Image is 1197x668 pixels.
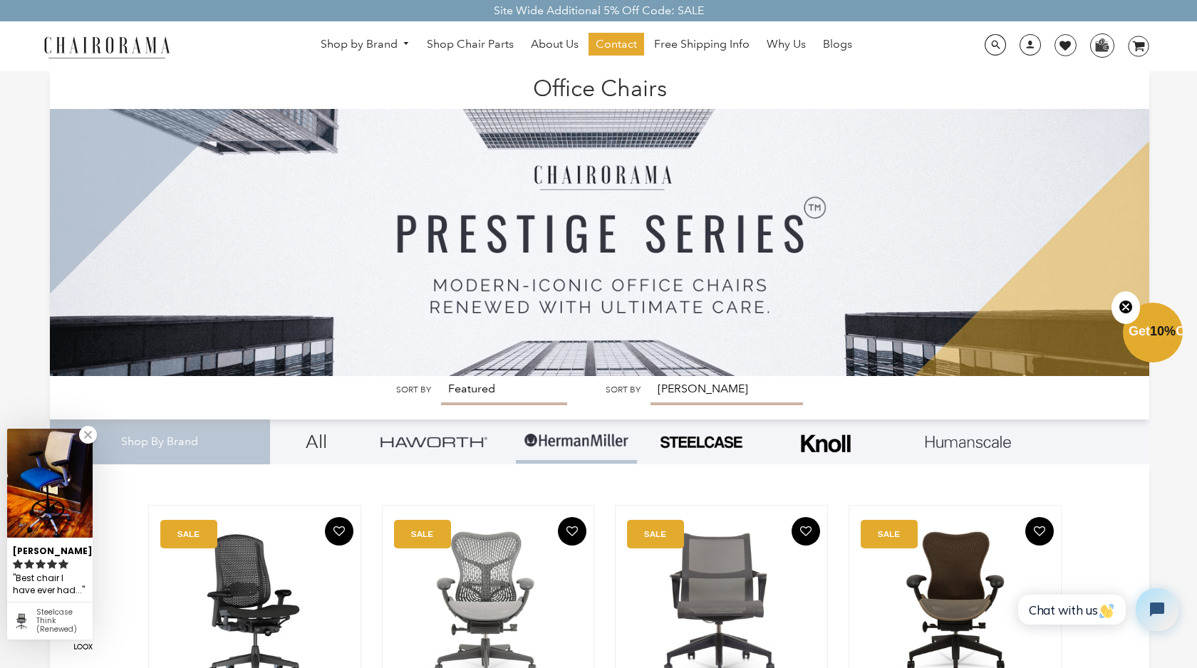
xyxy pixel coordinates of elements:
[177,529,199,538] text: SALE
[606,385,641,395] label: Sort by
[1025,517,1054,546] button: Add To Wishlist
[1150,324,1176,338] span: 10%
[596,37,637,52] span: Contact
[558,517,586,546] button: Add To Wishlist
[64,71,1135,102] h1: Office Chairs
[13,540,87,558] div: [PERSON_NAME]
[531,37,579,52] span: About Us
[760,33,813,56] a: Why Us
[878,529,900,538] text: SALE
[658,434,744,450] img: PHOTO-2024-07-09-00-53-10-removebg-preview.png
[523,419,630,462] img: Group-1.png
[313,33,418,56] a: Shop by Brand
[36,608,87,634] div: Steelcase Think (Renewed)
[792,517,820,546] button: Add To Wishlist
[654,37,750,52] span: Free Shipping Info
[1129,324,1194,338] span: Get Off
[239,33,933,59] nav: DesktopNavigation
[47,559,57,569] svg: rating icon full
[524,33,586,56] a: About Us
[427,37,514,52] span: Shop Chair Parts
[13,559,23,569] svg: rating icon full
[13,570,87,598] div: Best chair I have ever had...
[58,559,68,569] svg: rating icon full
[797,425,854,461] img: Frame_4.png
[36,559,46,569] svg: rating icon full
[1091,34,1113,56] img: WhatsApp_Image_2024-07-12_at_16.23.01.webp
[823,37,852,52] span: Blogs
[589,33,644,56] a: Contact
[1002,576,1191,643] iframe: Tidio Chat
[396,385,431,395] label: Sort by
[1111,291,1140,324] button: Close teaser
[325,517,353,546] button: Add To Wishlist
[926,436,1011,449] img: Layer_1_1.png
[281,419,352,464] a: All
[50,71,1149,376] img: Office Chairs
[50,419,270,464] div: Shop By Brand
[7,429,93,538] img: Agnes J. review of Steelcase Think (Renewed)
[767,37,806,52] span: Why Us
[816,33,859,56] a: Blogs
[380,437,487,447] img: Group_4be16a4b-c81a-4a6e-a540-764d0a8faf6e.png
[24,559,34,569] svg: rating icon full
[647,33,757,56] a: Free Shipping Info
[36,34,178,59] img: chairorama
[1123,304,1183,364] div: Get10%OffClose teaser
[411,529,433,538] text: SALE
[644,529,666,538] text: SALE
[420,33,521,56] a: Shop Chair Parts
